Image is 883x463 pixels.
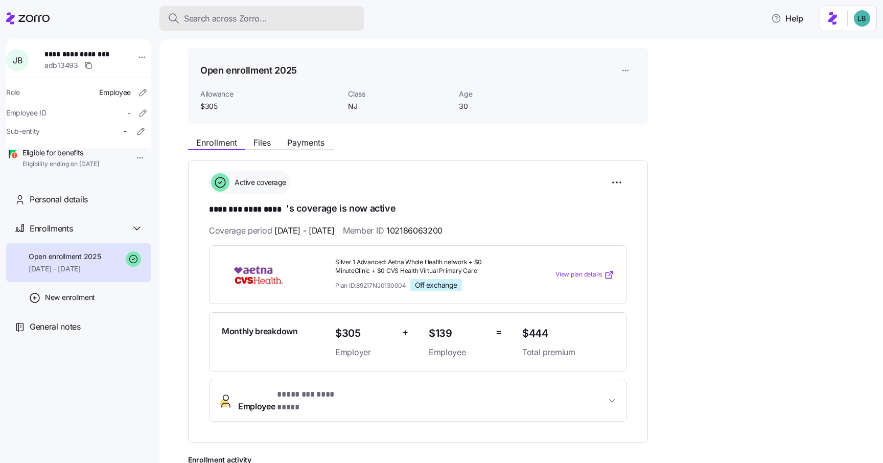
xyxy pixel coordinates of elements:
[415,281,457,290] span: Off exchange
[222,263,295,287] img: Aetna CVS Health
[274,224,335,237] span: [DATE] - [DATE]
[522,325,614,342] span: $444
[209,202,627,216] h1: 's coverage is now active
[555,270,614,280] a: View plan details
[231,177,286,188] span: Active coverage
[496,325,502,340] span: =
[222,325,298,338] span: Monthly breakdown
[238,388,358,413] span: Employee
[522,346,614,359] span: Total premium
[854,10,870,27] img: 55738f7c4ee29e912ff6c7eae6e0401b
[13,56,22,64] span: J B
[29,251,101,262] span: Open enrollment 2025
[22,148,99,158] span: Eligible for benefits
[335,258,514,275] span: Silver 1 Advanced: Aetna Whole Health network + $0 MinuteClinic + $0 CVS Health Virtual Primary Care
[335,281,406,290] span: Plan ID: 89217NJ0130004
[209,224,335,237] span: Coverage period
[763,8,811,29] button: Help
[386,224,443,237] span: 102186063200
[44,60,78,71] span: adb13493
[429,346,487,359] span: Employee
[402,325,408,340] span: +
[45,292,95,303] span: New enrollment
[253,138,271,147] span: Files
[6,87,20,98] span: Role
[429,325,487,342] span: $139
[343,224,443,237] span: Member ID
[555,270,602,280] span: View plan details
[99,87,131,98] span: Employee
[200,101,340,111] span: $305
[348,89,451,99] span: Class
[200,89,340,99] span: Allowance
[771,12,803,25] span: Help
[30,320,81,333] span: General notes
[200,64,297,77] h1: Open enrollment 2025
[348,101,451,111] span: NJ
[335,325,394,342] span: $305
[124,126,127,136] span: -
[6,108,47,118] span: Employee ID
[29,264,101,274] span: [DATE] - [DATE]
[30,193,88,206] span: Personal details
[459,89,562,99] span: Age
[6,126,40,136] span: Sub-entity
[459,101,562,111] span: 30
[287,138,324,147] span: Payments
[128,108,131,118] span: -
[196,138,237,147] span: Enrollment
[159,6,364,31] button: Search across Zorro...
[22,160,99,169] span: Eligibility ending on [DATE]
[335,346,394,359] span: Employer
[30,222,73,235] span: Enrollments
[184,12,267,25] span: Search across Zorro...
